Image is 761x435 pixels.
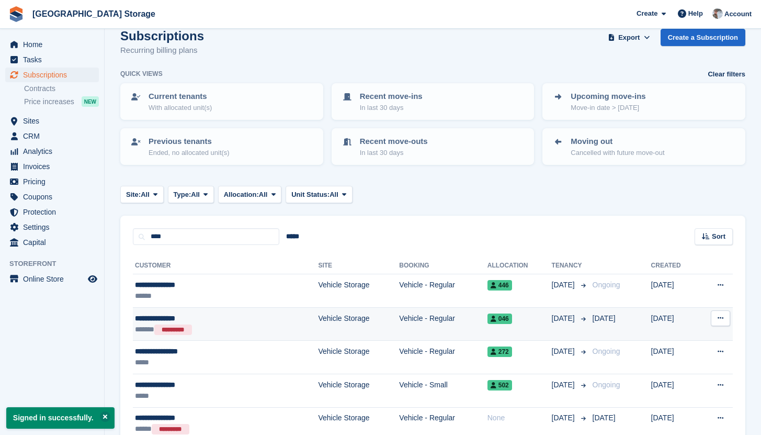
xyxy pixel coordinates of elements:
span: Allocation: [224,189,259,200]
p: Current tenants [149,91,212,103]
p: Move-in date > [DATE] [571,103,645,113]
td: [DATE] [651,341,698,374]
p: Moving out [571,136,664,148]
a: Preview store [86,273,99,285]
span: Tasks [23,52,86,67]
span: Capital [23,235,86,250]
a: menu [5,37,99,52]
span: [DATE] [593,414,616,422]
span: Price increases [24,97,74,107]
a: Previous tenants Ended, no allocated unit(s) [121,129,322,164]
span: Create [637,8,657,19]
a: menu [5,272,99,286]
a: Price increases NEW [24,96,99,107]
div: NEW [82,96,99,107]
span: CRM [23,129,86,143]
span: 446 [487,280,512,291]
span: 272 [487,347,512,357]
a: Recent move-outs In last 30 days [333,129,533,164]
a: Recent move-ins In last 30 days [333,84,533,119]
button: Allocation: All [218,186,282,203]
p: Ended, no allocated unit(s) [149,148,230,158]
span: Coupons [23,189,86,204]
span: Sort [712,231,725,242]
span: [DATE] [552,313,577,324]
th: Allocation [487,258,552,274]
a: [GEOGRAPHIC_DATA] Storage [28,5,160,23]
th: Tenancy [552,258,588,274]
td: Vehicle - Small [399,374,487,407]
a: Upcoming move-ins Move-in date > [DATE] [543,84,744,119]
p: Recent move-ins [360,91,423,103]
p: Cancelled with future move-out [571,148,664,158]
span: Settings [23,220,86,235]
img: stora-icon-8386f47178a22dfd0bd8f6a31ec36ba5ce8667c1dd55bd0f319d3a0aa187defe.svg [8,6,24,22]
a: menu [5,159,99,174]
a: Current tenants With allocated unit(s) [121,84,322,119]
a: menu [5,129,99,143]
span: Type: [174,189,191,200]
span: Invoices [23,159,86,174]
p: In last 30 days [360,103,423,113]
span: Account [724,9,752,19]
p: In last 30 days [360,148,428,158]
span: Ongoing [593,281,620,289]
td: Vehicle - Regular [399,307,487,341]
td: Vehicle Storage [318,307,399,341]
span: 046 [487,314,512,324]
span: All [330,189,338,200]
td: [DATE] [651,307,698,341]
a: menu [5,52,99,67]
span: Ongoing [593,381,620,389]
span: Online Store [23,272,86,286]
span: Storefront [9,259,104,269]
div: None [487,412,552,423]
button: Unit Status: All [286,186,352,203]
h1: Subscriptions [120,29,204,43]
span: Ongoing [593,347,620,355]
button: Export [606,29,652,46]
p: Upcoming move-ins [571,91,645,103]
span: Sites [23,114,86,128]
span: 502 [487,380,512,391]
span: Unit Status: [291,189,330,200]
span: Protection [23,205,86,219]
span: Help [688,8,703,19]
span: Subscriptions [23,68,86,82]
th: Customer [133,258,318,274]
a: menu [5,144,99,159]
td: Vehicle - Regular [399,341,487,374]
td: Vehicle Storage [318,374,399,407]
span: All [191,189,200,200]
p: With allocated unit(s) [149,103,212,113]
span: All [259,189,268,200]
button: Type: All [168,186,214,203]
td: Vehicle - Regular [399,274,487,308]
span: [DATE] [593,314,616,322]
th: Site [318,258,399,274]
a: menu [5,114,99,128]
span: [DATE] [552,380,577,391]
td: [DATE] [651,274,698,308]
a: Contracts [24,84,99,94]
a: menu [5,205,99,219]
a: Moving out Cancelled with future move-out [543,129,744,164]
span: [DATE] [552,280,577,291]
p: Recurring billing plans [120,44,204,57]
a: menu [5,68,99,82]
p: Previous tenants [149,136,230,148]
h6: Quick views [120,69,163,79]
span: Site: [126,189,141,200]
p: Signed in successfully. [6,407,115,429]
img: Will Strivens [712,8,723,19]
a: menu [5,220,99,235]
td: Vehicle Storage [318,274,399,308]
span: [DATE] [552,412,577,423]
a: menu [5,189,99,204]
button: Site: All [120,186,164,203]
a: Create a Subscription [661,29,745,46]
span: All [141,189,150,200]
td: [DATE] [651,374,698,407]
td: Vehicle Storage [318,341,399,374]
span: Export [618,32,640,43]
